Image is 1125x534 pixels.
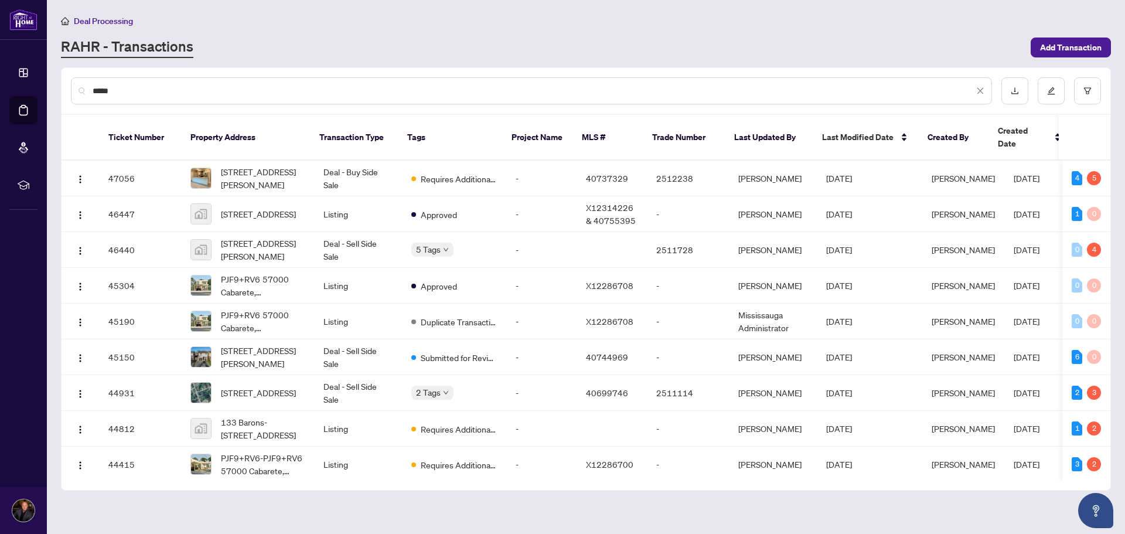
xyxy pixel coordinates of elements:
th: Last Updated By [725,115,813,161]
img: Logo [76,318,85,327]
div: 0 [1087,278,1101,292]
div: 0 [1072,278,1082,292]
span: [DATE] [1014,244,1039,255]
span: [DATE] [826,316,852,326]
span: [DATE] [1014,173,1039,183]
div: 3 [1072,457,1082,471]
td: [PERSON_NAME] [729,232,817,268]
span: home [61,17,69,25]
td: - [647,268,729,304]
span: [DATE] [1014,280,1039,291]
td: [PERSON_NAME] [729,268,817,304]
button: Logo [71,348,90,366]
td: - [506,339,577,375]
div: 0 [1087,314,1101,328]
span: down [443,247,449,253]
div: 2 [1072,386,1082,400]
button: Logo [71,312,90,331]
div: 4 [1087,243,1101,257]
span: 40737329 [586,173,628,183]
span: [DATE] [1014,423,1039,434]
img: logo [9,9,37,30]
button: edit [1038,77,1065,104]
button: Logo [71,455,90,474]
span: [DATE] [1014,387,1039,398]
td: 46440 [99,232,181,268]
td: - [647,411,729,447]
button: Logo [71,276,90,295]
td: - [506,232,577,268]
th: Ticket Number [99,115,181,161]
span: X12286700 [586,459,633,470]
td: 44812 [99,411,181,447]
img: thumbnail-img [191,383,211,403]
img: Logo [76,353,85,363]
span: [STREET_ADDRESS] [221,386,296,399]
td: Listing [314,268,402,304]
span: [PERSON_NAME] [932,173,995,183]
td: - [506,268,577,304]
span: [DATE] [826,423,852,434]
span: Created Date [998,124,1047,150]
span: [DATE] [826,244,852,255]
span: 133 Barons-[STREET_ADDRESS] [221,416,305,441]
td: 44415 [99,447,181,482]
span: PJF9+RV6-PJF9+RV6 57000 Cabarete, [GEOGRAPHIC_DATA], [GEOGRAPHIC_DATA] [221,451,305,477]
th: Transaction Type [310,115,398,161]
td: - [506,196,577,232]
div: 0 [1087,207,1101,221]
span: [PERSON_NAME] [932,316,995,326]
th: Tags [398,115,502,161]
button: Add Transaction [1031,38,1111,57]
span: PJF9+RV6 57000 Cabarete, [GEOGRAPHIC_DATA], [GEOGRAPHIC_DATA] [221,308,305,334]
button: Logo [71,169,90,188]
span: Add Transaction [1040,38,1102,57]
span: close [976,87,984,95]
th: Project Name [502,115,572,161]
td: - [506,447,577,482]
td: [PERSON_NAME] [729,339,817,375]
span: [DATE] [1014,209,1039,219]
span: [PERSON_NAME] [932,244,995,255]
button: Logo [71,383,90,402]
td: - [506,411,577,447]
img: Logo [76,282,85,291]
img: Logo [76,389,85,399]
th: MLS # [572,115,643,161]
th: Property Address [181,115,310,161]
button: Open asap [1078,493,1113,528]
td: Listing [314,411,402,447]
span: down [443,390,449,396]
span: X12286708 [586,280,633,291]
span: Deal Processing [74,16,133,26]
div: 0 [1087,350,1101,364]
img: thumbnail-img [191,204,211,224]
th: Created Date [988,115,1071,161]
span: [DATE] [826,209,852,219]
span: [DATE] [1014,459,1039,470]
span: [STREET_ADDRESS][PERSON_NAME] [221,237,305,263]
span: PJF9+RV6 57000 Cabarete, [GEOGRAPHIC_DATA], [GEOGRAPHIC_DATA] [221,273,305,298]
span: [STREET_ADDRESS][PERSON_NAME] [221,165,305,191]
td: - [506,304,577,339]
td: - [506,161,577,196]
span: Requires Additional Docs [421,423,497,436]
span: [DATE] [1014,316,1039,326]
img: Logo [76,210,85,220]
img: thumbnail-img [191,347,211,367]
button: Logo [71,240,90,259]
span: 5 Tags [416,243,441,256]
td: Mississauga Administrator [729,304,817,339]
span: [PERSON_NAME] [932,459,995,470]
span: [DATE] [826,459,852,470]
td: Listing [314,304,402,339]
td: 2511728 [647,232,729,268]
div: 1 [1072,421,1082,436]
button: download [1001,77,1028,104]
td: 47056 [99,161,181,196]
span: [DATE] [826,352,852,362]
span: edit [1047,87,1055,95]
span: [STREET_ADDRESS] [221,208,296,220]
img: thumbnail-img [191,168,211,188]
span: [DATE] [826,387,852,398]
